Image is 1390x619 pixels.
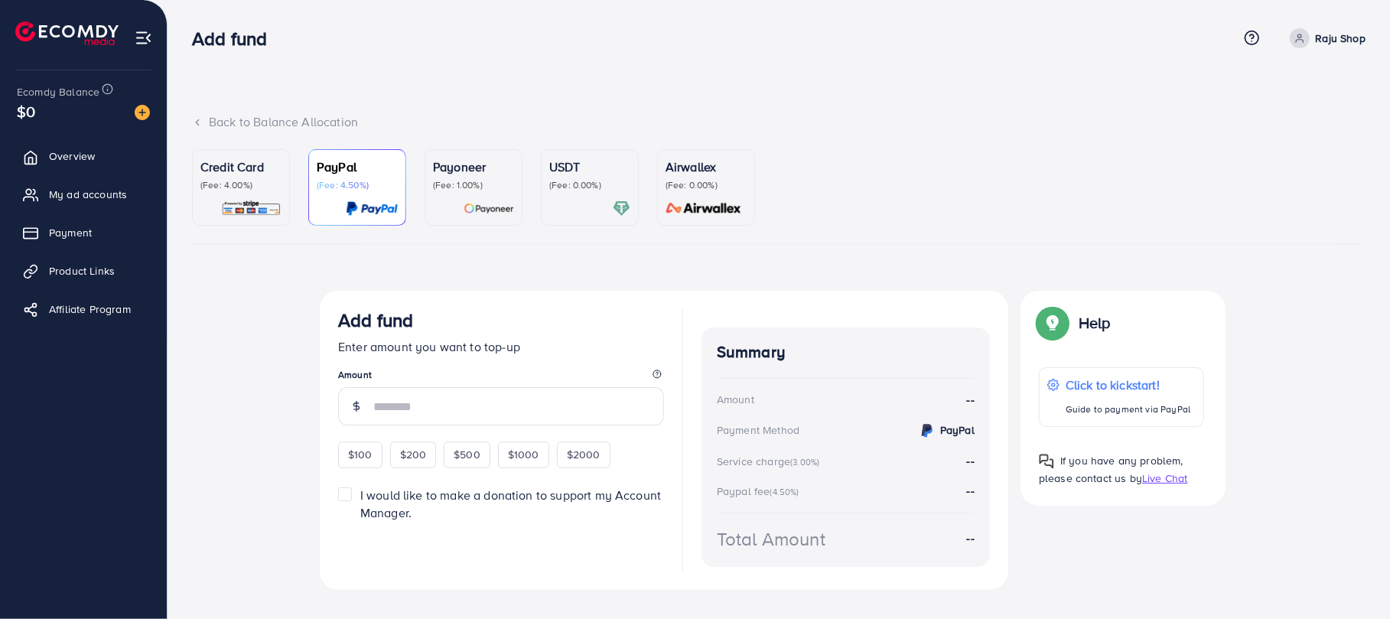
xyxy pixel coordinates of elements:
img: image [135,105,150,120]
img: card [221,200,282,217]
span: $1000 [508,447,539,462]
span: Live Chat [1142,471,1187,486]
strong: -- [967,482,975,499]
img: card [464,200,514,217]
img: card [661,200,747,217]
a: Payment [11,217,155,248]
span: $0 [12,98,41,125]
div: Total Amount [717,526,825,552]
span: $100 [348,447,373,462]
span: $200 [400,447,427,462]
span: Affiliate Program [49,301,131,317]
a: Raju Shop [1284,28,1366,48]
iframe: Chat [1325,550,1379,608]
p: PayPal [317,158,398,176]
p: Airwallex [666,158,747,176]
div: Payment Method [717,422,799,438]
div: Service charge [717,454,824,469]
strong: -- [967,529,975,547]
a: Overview [11,141,155,171]
span: My ad accounts [49,187,127,202]
span: Product Links [49,263,115,279]
img: menu [135,29,152,47]
p: Help [1079,314,1111,332]
p: (Fee: 1.00%) [433,179,514,191]
img: Popup guide [1039,454,1054,469]
img: logo [15,21,119,45]
span: $500 [454,447,480,462]
span: If you have any problem, please contact us by [1039,453,1183,486]
div: Paypal fee [717,484,804,499]
div: Amount [717,392,754,407]
img: card [346,200,398,217]
p: (Fee: 4.00%) [200,179,282,191]
span: Payment [49,225,92,240]
small: (4.50%) [770,486,799,498]
p: Guide to payment via PayPal [1066,400,1190,419]
strong: -- [967,391,975,409]
a: My ad accounts [11,179,155,210]
a: Affiliate Program [11,294,155,324]
h3: Add fund [338,309,413,331]
p: Payoneer [433,158,514,176]
strong: -- [967,452,975,469]
strong: PayPal [940,422,975,438]
p: Credit Card [200,158,282,176]
img: Popup guide [1039,309,1066,337]
p: (Fee: 4.50%) [317,179,398,191]
h4: Summary [717,343,975,362]
span: Overview [49,148,95,164]
div: Back to Balance Allocation [192,113,1366,131]
p: (Fee: 0.00%) [666,179,747,191]
legend: Amount [338,368,664,387]
img: credit [918,422,936,440]
small: (3.00%) [790,456,819,468]
span: Ecomdy Balance [17,84,99,99]
a: Product Links [11,256,155,286]
span: I would like to make a donation to support my Account Manager. [360,487,661,521]
p: Raju Shop [1316,29,1366,47]
span: $2000 [567,447,601,462]
p: (Fee: 0.00%) [549,179,630,191]
img: card [613,200,630,217]
h3: Add fund [192,28,279,50]
p: Enter amount you want to top-up [338,337,664,356]
p: Click to kickstart! [1066,376,1190,394]
p: USDT [549,158,630,176]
